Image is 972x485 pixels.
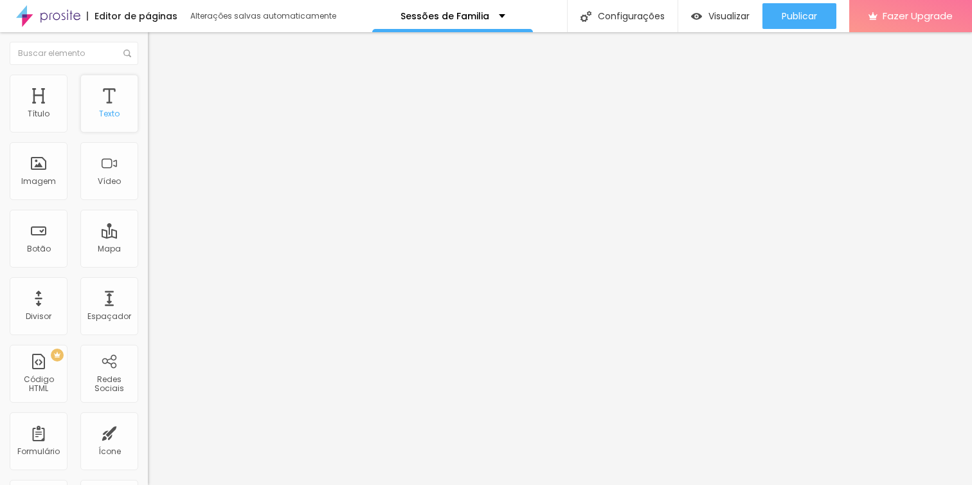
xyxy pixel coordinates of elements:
[691,11,702,22] img: view-1.svg
[782,11,817,21] span: Publicar
[580,11,591,22] img: Icone
[148,32,972,485] iframe: Editor
[401,12,489,21] p: Sessões de Familia
[98,447,121,456] div: Ícone
[678,3,762,29] button: Visualizar
[190,12,338,20] div: Alterações salvas automaticamente
[123,50,131,57] img: Icone
[27,244,51,253] div: Botão
[87,312,131,321] div: Espaçador
[708,11,750,21] span: Visualizar
[10,42,138,65] input: Buscar elemento
[28,109,50,118] div: Título
[98,177,121,186] div: Vídeo
[17,447,60,456] div: Formulário
[87,12,177,21] div: Editor de páginas
[13,375,64,394] div: Código HTML
[762,3,836,29] button: Publicar
[26,312,51,321] div: Divisor
[883,10,953,21] span: Fazer Upgrade
[21,177,56,186] div: Imagem
[99,109,120,118] div: Texto
[98,244,121,253] div: Mapa
[84,375,134,394] div: Redes Sociais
